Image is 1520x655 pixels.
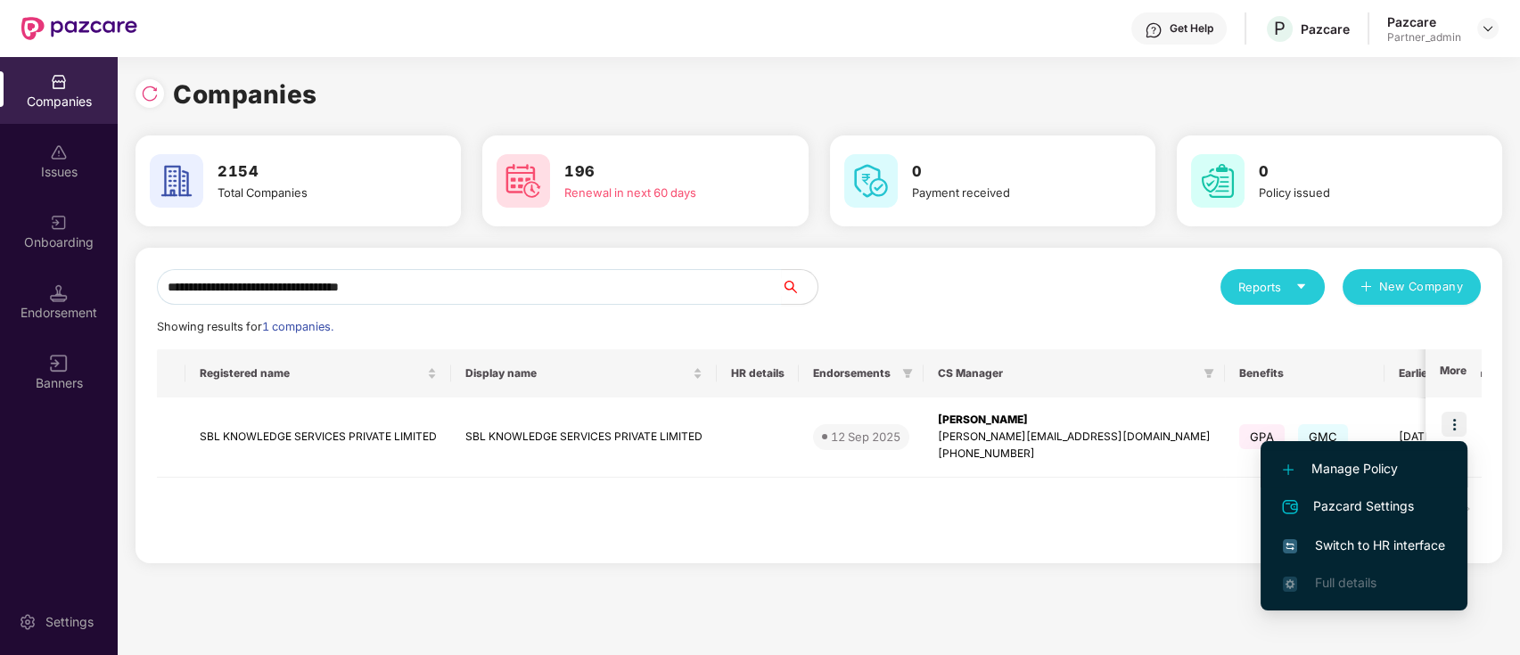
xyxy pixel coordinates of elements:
[1387,13,1461,30] div: Pazcare
[1442,412,1467,437] img: icon
[1279,496,1301,518] img: svg+xml;base64,PHN2ZyB4bWxucz0iaHR0cDovL3d3dy53My5vcmcvMjAwMC9zdmciIHdpZHRoPSIyNCIgaGVpZ2h0PSIyNC...
[185,397,451,478] td: SBL KNOWLEDGE SERVICES PRIVATE LIMITED
[465,366,689,381] span: Display name
[40,613,99,631] div: Settings
[1387,30,1461,45] div: Partner_admin
[899,363,916,384] span: filter
[157,320,333,333] span: Showing results for
[451,349,717,397] th: Display name
[1259,160,1452,184] h3: 0
[1274,18,1286,39] span: P
[50,73,68,91] img: svg+xml;base64,PHN2ZyBpZD0iQ29tcGFuaWVzIiB4bWxucz0iaHR0cDovL3d3dy53My5vcmcvMjAwMC9zdmciIHdpZHRoPS...
[173,75,317,114] h1: Companies
[1343,269,1481,305] button: plusNew Company
[831,428,900,446] div: 12 Sep 2025
[1239,424,1285,449] span: GPA
[19,613,37,631] img: svg+xml;base64,PHN2ZyBpZD0iU2V0dGluZy0yMHgyMCIgeG1sbnM9Imh0dHA6Ly93d3cudzMub3JnLzIwMDAvc3ZnIiB3aW...
[1379,278,1464,296] span: New Company
[912,184,1105,201] div: Payment received
[717,349,799,397] th: HR details
[141,85,159,102] img: svg+xml;base64,PHN2ZyBpZD0iUmVsb2FkLTMyeDMyIiB4bWxucz0iaHR0cDovL3d3dy53My5vcmcvMjAwMC9zdmciIHdpZH...
[1283,536,1445,555] span: Switch to HR interface
[50,143,68,161] img: svg+xml;base64,PHN2ZyBpZD0iSXNzdWVzX2Rpc2FibGVkIiB4bWxucz0iaHR0cDovL3d3dy53My5vcmcvMjAwMC9zdmciIH...
[564,184,758,201] div: Renewal in next 60 days
[1145,21,1163,39] img: svg+xml;base64,PHN2ZyBpZD0iSGVscC0zMngzMiIgeG1sbnM9Imh0dHA6Ly93d3cudzMub3JnLzIwMDAvc3ZnIiB3aWR0aD...
[1283,464,1294,475] img: svg+xml;base64,PHN2ZyB4bWxucz0iaHR0cDovL3d3dy53My5vcmcvMjAwMC9zdmciIHdpZHRoPSIxMi4yMDEiIGhlaWdodD...
[200,366,423,381] span: Registered name
[218,184,411,201] div: Total Companies
[1301,20,1350,37] div: Pazcare
[50,214,68,232] img: svg+xml;base64,PHN2ZyB3aWR0aD0iMjAiIGhlaWdodD0iMjAiIHZpZXdCb3g9IjAgMCAyMCAyMCIgZmlsbD0ibm9uZSIgeG...
[813,366,895,381] span: Endorsements
[497,154,550,208] img: svg+xml;base64,PHN2ZyB4bWxucz0iaHR0cDovL3d3dy53My5vcmcvMjAwMC9zdmciIHdpZHRoPSI2MCIgaGVpZ2h0PSI2MC...
[902,368,913,379] span: filter
[938,412,1211,429] div: [PERSON_NAME]
[1283,459,1445,479] span: Manage Policy
[1283,577,1297,591] img: svg+xml;base64,PHN2ZyB4bWxucz0iaHR0cDovL3d3dy53My5vcmcvMjAwMC9zdmciIHdpZHRoPSIxNi4zNjMiIGhlaWdodD...
[185,349,451,397] th: Registered name
[1238,278,1307,296] div: Reports
[1204,368,1214,379] span: filter
[1295,281,1307,292] span: caret-down
[1481,21,1495,36] img: svg+xml;base64,PHN2ZyBpZD0iRHJvcGRvd24tMzJ4MzIiIHhtbG5zPSJodHRwOi8vd3d3LnczLm9yZy8yMDAwL3N2ZyIgd2...
[781,280,818,294] span: search
[1170,21,1213,36] div: Get Help
[1191,154,1245,208] img: svg+xml;base64,PHN2ZyB4bWxucz0iaHR0cDovL3d3dy53My5vcmcvMjAwMC9zdmciIHdpZHRoPSI2MCIgaGVpZ2h0PSI2MC...
[218,160,411,184] h3: 2154
[912,160,1105,184] h3: 0
[150,154,203,208] img: svg+xml;base64,PHN2ZyB4bWxucz0iaHR0cDovL3d3dy53My5vcmcvMjAwMC9zdmciIHdpZHRoPSI2MCIgaGVpZ2h0PSI2MC...
[1259,184,1452,201] div: Policy issued
[844,154,898,208] img: svg+xml;base64,PHN2ZyB4bWxucz0iaHR0cDovL3d3dy53My5vcmcvMjAwMC9zdmciIHdpZHRoPSI2MCIgaGVpZ2h0PSI2MC...
[1283,539,1297,553] img: svg+xml;base64,PHN2ZyB4bWxucz0iaHR0cDovL3d3dy53My5vcmcvMjAwMC9zdmciIHdpZHRoPSIxNiIgaGVpZ2h0PSIxNi...
[1426,349,1481,397] th: More
[938,446,1211,463] div: [PHONE_NUMBER]
[451,397,717,478] td: SBL KNOWLEDGE SERVICES PRIVATE LIMITED
[1200,363,1218,384] span: filter
[1283,496,1445,518] span: Pazcard Settings
[1225,349,1384,397] th: Benefits
[1384,349,1499,397] th: Earliest Renewal
[1315,575,1376,590] span: Full details
[938,366,1196,381] span: CS Manager
[1298,424,1349,449] span: GMC
[50,284,68,302] img: svg+xml;base64,PHN2ZyB3aWR0aD0iMTQuNSIgaGVpZ2h0PSIxNC41IiB2aWV3Qm94PSIwIDAgMTYgMTYiIGZpbGw9Im5vbm...
[1360,281,1372,295] span: plus
[938,429,1211,446] div: [PERSON_NAME][EMAIL_ADDRESS][DOMAIN_NAME]
[1384,397,1499,478] td: [DATE]
[781,269,818,305] button: search
[50,355,68,373] img: svg+xml;base64,PHN2ZyB3aWR0aD0iMTYiIGhlaWdodD0iMTYiIHZpZXdCb3g9IjAgMCAxNiAxNiIgZmlsbD0ibm9uZSIgeG...
[262,320,333,333] span: 1 companies.
[21,17,137,40] img: New Pazcare Logo
[564,160,758,184] h3: 196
